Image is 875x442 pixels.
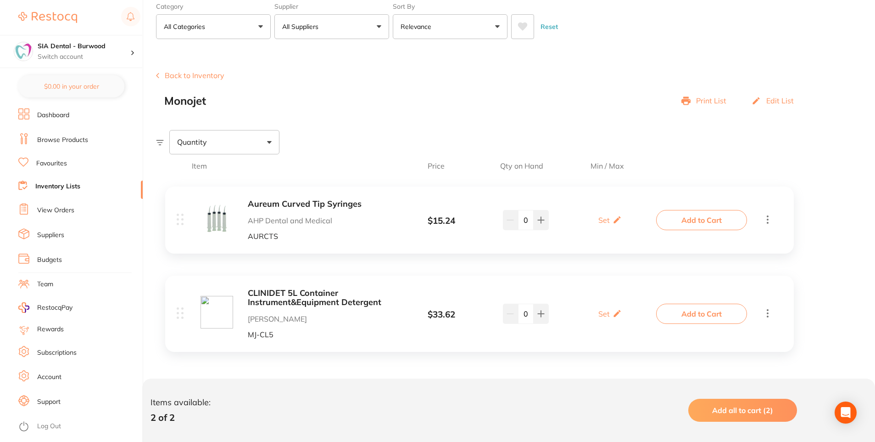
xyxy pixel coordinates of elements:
span: Item [192,162,387,170]
div: Open Intercom Messenger [835,402,857,424]
a: Dashboard [37,111,69,120]
button: Relevance [393,14,507,39]
a: RestocqPay [18,302,72,313]
img: browse_products [201,296,233,329]
button: CLINIDET 5L Container Instrument&Equipment Detergent [248,289,393,307]
div: $ 33.62 [393,310,490,320]
a: Subscriptions [37,348,77,357]
a: Budgets [37,255,62,265]
button: Add all to cart (2) [688,399,797,422]
span: Quantity [177,138,207,146]
p: AHP Dental and Medical [248,216,393,225]
p: Relevance [401,22,435,31]
h2: Monojet [164,95,206,108]
p: [PERSON_NAME] [248,315,393,323]
p: Edit List [766,96,794,105]
div: $ 15.24 [393,216,490,226]
span: Add all to cart (2) [712,406,773,415]
a: Inventory Lists [35,182,80,191]
label: Sort By [393,2,507,11]
a: Account [37,373,61,382]
button: Reset [538,14,561,39]
img: SIA Dental - Burwood [14,42,33,61]
p: Items available: [150,398,211,408]
div: CLINIDET 5L Container Instrument&Equipment Detergent [PERSON_NAME] MJ-CL5 $33.62 Set Add to Cart [165,276,794,352]
img: RestocqPay [18,302,29,313]
div: Aureum Curved Tip Syringes AHP Dental and Medical AURCTS $15.24 Set Add to Cart [165,187,794,253]
span: Qty on Hand [485,162,558,170]
span: Min / Max [558,162,656,170]
button: Add to Cart [656,304,747,324]
p: AURCTS [248,232,393,240]
p: MJ-CL5 [248,330,393,339]
a: Browse Products [37,136,88,145]
a: Restocq Logo [18,7,77,28]
button: Aureum Curved Tip Syringes [248,199,393,209]
a: Suppliers [37,231,64,240]
a: Team [37,280,53,289]
img: Restocq Logo [18,12,77,23]
button: All Suppliers [274,14,389,39]
p: All Categories [164,22,209,31]
a: Rewards [37,325,64,334]
p: 2 of 2 [150,412,211,423]
span: RestocqPay [37,303,72,312]
button: All Categories [156,14,271,39]
label: Category [156,2,271,11]
a: Log Out [37,422,61,431]
img: MC1qcGctNjE2MTI [201,202,233,235]
a: Favourites [36,159,67,168]
span: Price [387,162,485,170]
p: Print List [696,96,726,105]
button: $0.00 in your order [18,75,124,97]
label: Supplier [274,2,389,11]
p: Set [598,216,610,224]
button: Log Out [18,419,140,434]
h4: SIA Dental - Burwood [38,42,130,51]
button: Back to Inventory [156,71,224,79]
button: Add to Cart [656,210,747,230]
a: Support [37,397,61,407]
p: All Suppliers [282,22,322,31]
p: Set [598,310,610,318]
a: View Orders [37,206,74,215]
p: Switch account [38,52,130,62]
